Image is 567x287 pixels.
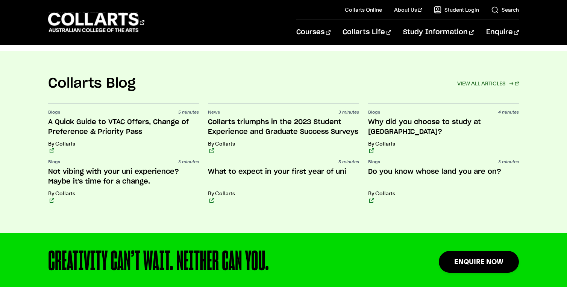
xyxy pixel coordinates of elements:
a: Search [491,6,519,14]
p: By Collarts [208,190,359,197]
a: Blogs 3 minutes Not vibing with your uni experience? Maybe it's time for a change. By Collarts [48,153,199,203]
a: Study Information [403,20,474,45]
h3: Why did you choose to study at [GEOGRAPHIC_DATA]? [368,117,519,137]
span: Blogs [368,110,380,114]
h3: Not vibing with your uni experience? Maybe it's time for a change. [48,167,199,187]
p: By Collarts [48,190,199,197]
p: By Collarts [208,140,359,147]
div: Go to homepage [48,12,144,33]
span: Blogs [48,110,60,114]
h3: Collarts triumphs in the 2023 Student Experience and Graduate Success Surveys [208,117,359,137]
a: Collarts Life [343,20,391,45]
p: By Collarts [48,140,199,147]
h2: Collarts Blog [48,75,136,92]
a: Courses [296,20,330,45]
span: 3 minutes [178,159,199,164]
a: Collarts Online [345,6,382,14]
a: Enquire Now [439,251,519,272]
h3: A Quick Guide to VTAC Offers, Change of Preference & Priority Pass [48,117,199,137]
a: About Us [394,6,422,14]
p: By Collarts [368,140,519,147]
a: News 3 minutes Collarts triumphs in the 2023 Student Experience and Graduate Success Surveys By C... [208,104,359,153]
a: Student Login [434,6,479,14]
span: Blogs [48,159,60,164]
h3: What to expect in your first year of uni [208,167,359,187]
a: 5 minutes What to expect in your first year of uni By Collarts [208,153,359,203]
span: Blogs [368,159,380,164]
a: Blogs 3 minutes Do you know whose land you are on? By Collarts [368,153,519,203]
a: Blogs 4 minutes Why did you choose to study at [GEOGRAPHIC_DATA]? By Collarts [368,104,519,153]
span: 4 minutes [498,110,519,114]
span: 5 minutes [178,110,199,114]
a: Blogs 5 minutes A Quick Guide to VTAC Offers, Change of Preference & Priority Pass By Collarts [48,104,199,153]
span: 5 minutes [338,159,359,164]
h3: Do you know whose land you are on? [368,167,519,187]
p: By Collarts [368,190,519,197]
span: 3 minutes [498,159,519,164]
a: Enquire [486,20,519,45]
span: 3 minutes [338,110,359,114]
a: VIEW ALL ARTICLES [457,78,519,89]
span: News [208,110,220,114]
div: CREATIVITY CAN’T WAIT. NEITHER CAN YOU. [48,248,391,275]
